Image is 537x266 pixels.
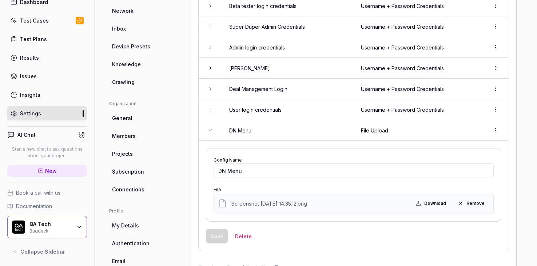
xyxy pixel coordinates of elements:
[17,131,36,139] h4: AI Chat
[109,75,179,89] a: Crawling
[411,198,450,209] button: Download file
[109,40,179,53] a: Device Presets
[7,13,87,28] a: Test Cases
[214,163,494,178] input: My Config
[20,17,49,24] div: Test Cases
[45,167,57,175] span: New
[354,99,482,120] td: Username + Password Credentials
[109,100,179,107] div: Organization
[7,244,87,259] button: Collapse Sidebar
[112,239,150,247] span: Authentication
[222,79,354,99] td: Deal Management Login
[20,248,65,255] span: Collapse Sidebar
[7,202,87,210] a: Documentation
[112,132,136,140] span: Members
[354,79,482,99] td: Username + Password Credentials
[109,57,179,71] a: Knowledge
[20,91,40,99] div: Insights
[109,165,179,178] a: Subscription
[112,168,144,175] span: Subscription
[354,16,482,37] td: Username + Password Credentials
[109,208,179,214] div: Profile
[222,37,354,58] td: Admin login credentials
[222,58,354,79] td: [PERSON_NAME]
[222,16,354,37] td: Super Duper Admin Credentials
[7,106,87,120] a: Settings
[7,69,87,83] a: Issues
[112,150,133,158] span: Projects
[109,22,179,35] a: Inbox
[112,25,126,32] span: Inbox
[112,114,132,122] span: General
[7,51,87,65] a: Results
[109,111,179,125] a: General
[231,200,307,207] span: Screenshot [DATE] 14.35.12.png
[231,229,256,243] button: Delete
[112,60,141,68] span: Knowledge
[16,189,60,196] span: Book a call with us
[112,222,139,229] span: My Details
[20,110,41,117] div: Settings
[109,183,179,196] a: Connections
[7,32,87,46] a: Test Plans
[112,7,134,15] span: Network
[20,35,47,43] div: Test Plans
[29,227,72,233] div: Bugduck
[7,189,87,196] a: Book a call with us
[206,229,228,243] button: Save
[20,54,39,61] div: Results
[214,187,221,192] label: File
[222,99,354,120] td: User login credentials
[453,198,489,209] button: Remove file
[109,129,179,143] a: Members
[29,221,72,227] div: QA Tech
[109,219,179,232] a: My Details
[109,237,179,250] a: Authentication
[20,72,37,80] div: Issues
[16,202,52,210] span: Documentation
[354,120,482,141] td: File Upload
[7,88,87,102] a: Insights
[354,58,482,79] td: Username + Password Credentials
[109,4,179,17] a: Network
[12,221,25,234] img: QA Tech Logo
[7,146,87,159] p: Start a new chat to ask questions about your project
[7,165,87,177] a: New
[214,157,242,163] label: Config Name
[112,78,135,86] span: Crawling
[112,186,144,193] span: Connections
[354,37,482,58] td: Username + Password Credentials
[112,257,126,265] span: Email
[7,216,87,238] button: QA Tech LogoQA TechBugduck
[222,120,354,141] td: DN Menu
[109,147,179,160] a: Projects
[112,43,150,50] span: Device Presets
